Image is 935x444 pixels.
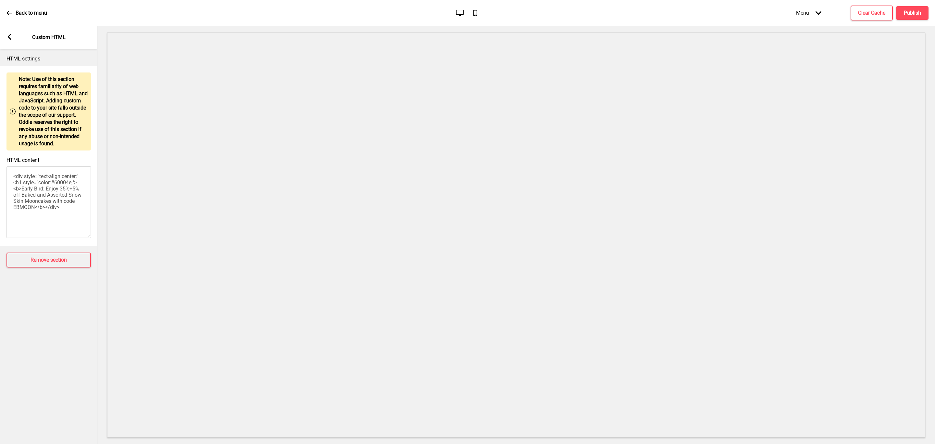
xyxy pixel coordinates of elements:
p: Custom HTML [32,34,66,41]
label: HTML content [6,157,39,163]
p: Note: Use of this section requires familiarity of web languages such as HTML and JavaScript. Addi... [19,76,88,147]
button: Publish [896,6,929,20]
a: Back to menu [6,4,47,22]
button: Remove section [6,253,91,268]
p: Back to menu [16,9,47,17]
h4: Remove section [31,256,67,264]
p: HTML settings [6,55,91,62]
h4: Publish [904,9,921,17]
div: Menu [790,3,828,22]
button: Clear Cache [851,6,893,20]
h4: Clear Cache [858,9,885,17]
textarea: <div style="text-align:center;"<h1 style="color:#60004e;"><b>Early Bird: Enjoy 35%+5% off Baked a... [6,166,91,238]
